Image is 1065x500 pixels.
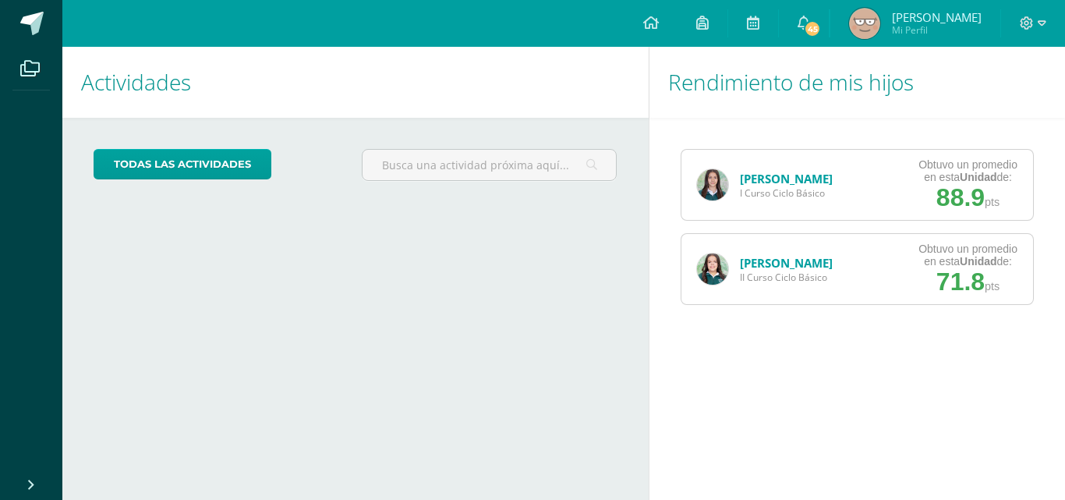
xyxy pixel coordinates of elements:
[81,47,630,118] h1: Actividades
[740,171,833,186] a: [PERSON_NAME]
[849,8,880,39] img: 9c98bbe379099fee322dc40a884c11d7.png
[740,271,833,284] span: II Curso Ciclo Básico
[697,254,728,285] img: 497ac49d248c2a742f68cf6a45e1cc64.png
[960,171,996,183] strong: Unidad
[936,183,985,211] span: 88.9
[985,196,1000,208] span: pts
[94,149,271,179] a: todas las Actividades
[985,280,1000,293] span: pts
[668,47,1047,118] h1: Rendimiento de mis hijos
[918,158,1017,183] div: Obtuvo un promedio en esta de:
[960,255,996,268] strong: Unidad
[936,268,985,296] span: 71.8
[892,23,982,37] span: Mi Perfil
[697,169,728,200] img: f388a88ce59ec31396b40329f59be8fc.png
[740,255,833,271] a: [PERSON_NAME]
[918,243,1017,268] div: Obtuvo un promedio en esta de:
[363,150,617,180] input: Busca una actividad próxima aquí...
[740,186,833,200] span: I Curso Ciclo Básico
[892,9,982,25] span: [PERSON_NAME]
[804,20,821,37] span: 45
